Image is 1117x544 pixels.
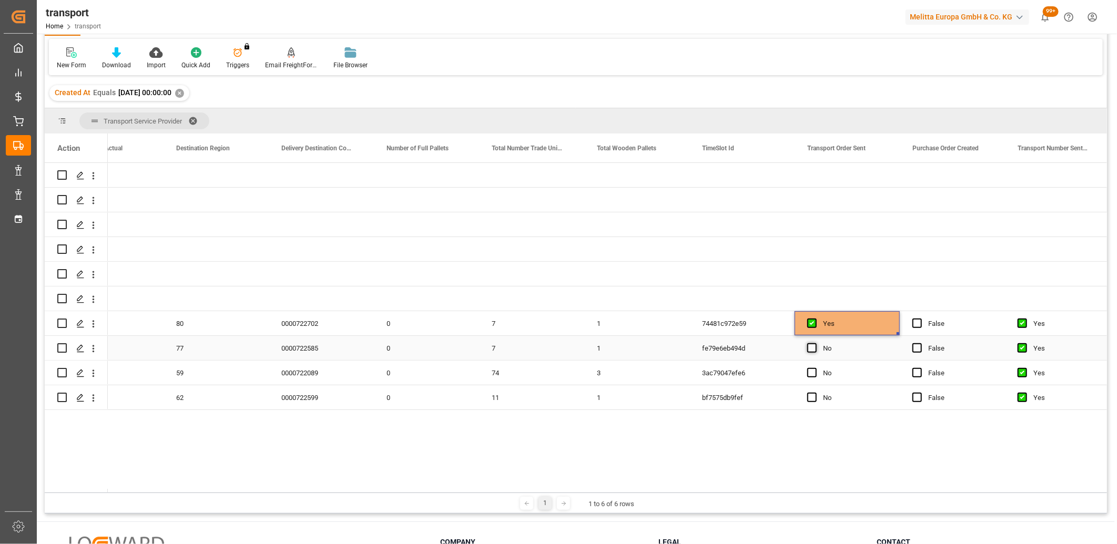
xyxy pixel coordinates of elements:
div: 0000722599 [269,385,374,409]
div: 1 [539,497,552,510]
div: 0 [374,361,479,385]
div: Press SPACE to select this row. [45,163,108,188]
span: Transport Service Provider [104,117,182,125]
span: Equals [93,88,116,97]
div: Press SPACE to select this row. [45,212,108,237]
span: Total Number Trade Units [492,145,562,152]
a: Home [46,23,63,30]
div: New Form [57,60,86,70]
span: Total Wooden Pallets [597,145,656,152]
div: Download [102,60,131,70]
div: 7 [479,336,584,360]
div: 0000722089 [269,361,374,385]
div: Press SPACE to select this row. [45,237,108,262]
div: 11 [479,385,584,409]
div: 74481c972e59 [689,311,795,335]
div: No [823,386,887,410]
div: 0 [374,336,479,360]
div: Press SPACE to select this row. [45,286,108,311]
span: Delivery Destination Code [281,145,352,152]
div: Yes [1033,312,1098,336]
span: Number of Full Pallets [387,145,449,152]
div: Press SPACE to select this row. [45,361,108,385]
span: Transport Order Sent [807,145,866,152]
span: 99+ [1043,6,1059,17]
div: 77 [164,336,269,360]
div: 0 [374,385,479,409]
div: Press SPACE to select this row. [45,188,108,212]
span: TimeSlot Id [702,145,734,152]
div: Press SPACE to select this row. [45,262,108,286]
div: 1 [584,336,689,360]
div: Press SPACE to select this row. [45,311,108,336]
div: 3ac79047efe6 [689,361,795,385]
div: transport [46,5,101,20]
div: Melitta Europa GmbH & Co. KG [906,9,1029,25]
div: bf7575db9fef [689,385,795,409]
button: Help Center [1057,5,1081,29]
div: Quick Add [181,60,210,70]
div: fe79e6eb494d [689,336,795,360]
div: 7 [479,311,584,335]
div: 1 to 6 of 6 rows [588,499,634,509]
div: ✕ [175,89,184,98]
div: False [928,336,992,361]
span: Destination Region [176,145,230,152]
div: File Browser [333,60,368,70]
div: Yes [1033,386,1098,410]
button: Melitta Europa GmbH & Co. KG [906,7,1033,27]
div: 80 [164,311,269,335]
div: 59 [164,361,269,385]
div: 0000722585 [269,336,374,360]
button: show 100 new notifications [1033,5,1057,29]
span: Purchase Order Created [912,145,979,152]
div: Action [57,143,80,153]
div: 0 [374,311,479,335]
div: 62 [164,385,269,409]
div: Press SPACE to select this row. [45,385,108,410]
span: [DATE] 00:00:00 [118,88,171,97]
span: Transport Number Sent SAP [1018,145,1088,152]
div: 3 [584,361,689,385]
div: Yes [823,312,887,336]
div: No [823,361,887,385]
div: False [928,312,992,336]
div: False [928,361,992,385]
div: 74 [479,361,584,385]
div: False [928,386,992,410]
div: Press SPACE to select this row. [45,336,108,361]
div: Yes [1033,336,1098,361]
div: 0000722702 [269,311,374,335]
div: No [823,336,887,361]
div: Yes [1033,361,1098,385]
div: 1 [584,385,689,409]
div: Import [147,60,166,70]
div: Email FreightForwarders [265,60,318,70]
div: 1 [584,311,689,335]
span: Created At [55,88,90,97]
